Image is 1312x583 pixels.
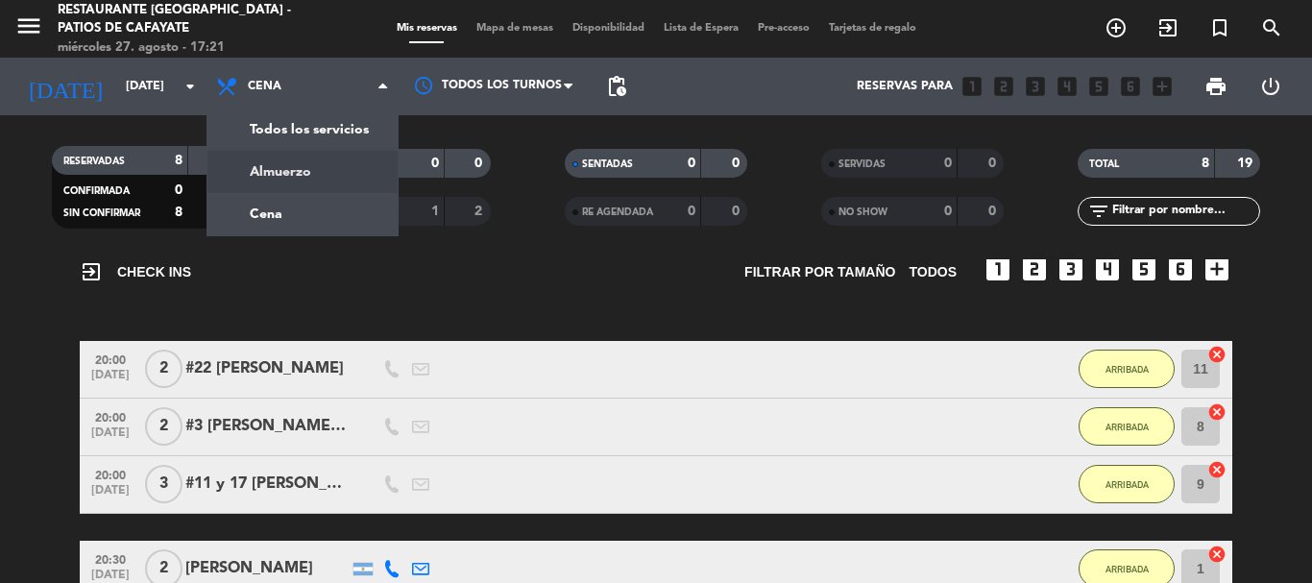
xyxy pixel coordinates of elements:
span: TOTAL [1089,159,1119,169]
span: Disponibilidad [563,23,654,34]
i: looks_one [983,254,1013,284]
span: SIN CONFIRMAR [63,208,140,218]
strong: 0 [175,183,182,197]
span: 20:30 [86,547,134,570]
i: arrow_drop_down [179,75,202,98]
span: pending_actions [605,75,628,98]
span: Mapa de mesas [467,23,563,34]
i: cancel [1207,460,1227,479]
span: CONFIRMADA [63,186,130,196]
span: [DATE] [86,484,134,506]
strong: 0 [988,205,1000,218]
i: looks_4 [1055,74,1080,99]
span: ARRIBADA [1105,479,1149,490]
span: Pre-acceso [748,23,819,34]
span: RESERVADAS [63,157,125,166]
strong: 0 [431,157,439,170]
i: exit_to_app [80,260,103,283]
strong: 0 [688,205,695,218]
strong: 8 [175,206,182,219]
span: 2 [145,407,182,446]
span: TODOS [909,261,957,283]
i: add_circle_outline [1105,16,1128,39]
div: #22 [PERSON_NAME] [185,356,349,381]
div: #3 [PERSON_NAME], [PERSON_NAME] [185,414,349,439]
i: power_settings_new [1259,75,1282,98]
span: Lista de Espera [654,23,748,34]
button: menu [14,12,43,47]
span: Tarjetas de regalo [819,23,926,34]
span: Filtrar por tamaño [744,261,895,283]
strong: 8 [175,154,182,167]
i: filter_list [1087,200,1110,223]
i: looks_4 [1092,254,1123,284]
span: SERVIDAS [838,159,886,169]
strong: 19 [1237,157,1256,170]
input: Filtrar por nombre... [1110,201,1259,222]
strong: 0 [988,157,1000,170]
span: Cena [248,80,281,93]
span: 20:00 [86,405,134,427]
a: Cena [207,193,398,235]
i: looks_one [960,74,984,99]
button: ARRIBADA [1079,350,1175,388]
span: SENTADAS [582,159,633,169]
i: add_box [1202,254,1232,284]
strong: 2 [474,205,486,218]
span: 3 [145,465,182,503]
a: Todos los servicios [207,109,398,151]
i: cancel [1207,402,1227,422]
i: looks_two [991,74,1016,99]
i: search [1260,16,1283,39]
strong: 0 [732,157,743,170]
span: RE AGENDADA [582,207,653,217]
span: ARRIBADA [1105,422,1149,432]
button: ARRIBADA [1079,407,1175,446]
div: #11 y 17 [PERSON_NAME] [185,472,349,497]
strong: 0 [944,205,952,218]
span: Mis reservas [387,23,467,34]
strong: 0 [944,157,952,170]
i: cancel [1207,345,1227,364]
span: print [1204,75,1227,98]
i: looks_3 [1023,74,1048,99]
i: add_box [1150,74,1175,99]
i: turned_in_not [1208,16,1231,39]
div: LOG OUT [1243,58,1298,115]
strong: 0 [474,157,486,170]
i: [DATE] [14,65,116,108]
i: looks_6 [1165,254,1196,284]
span: CHECK INS [80,260,191,283]
i: looks_5 [1129,254,1159,284]
span: ARRIBADA [1105,364,1149,375]
span: 20:00 [86,348,134,370]
i: menu [14,12,43,40]
i: looks_6 [1118,74,1143,99]
i: looks_5 [1086,74,1111,99]
strong: 0 [688,157,695,170]
span: [DATE] [86,426,134,449]
strong: 8 [1202,157,1209,170]
span: NO SHOW [838,207,887,217]
div: Restaurante [GEOGRAPHIC_DATA] - Patios de Cafayate [58,1,314,38]
span: 20:00 [86,463,134,485]
span: 2 [145,350,182,388]
i: looks_3 [1056,254,1086,284]
strong: 1 [431,205,439,218]
span: Reservas para [857,80,953,93]
span: ARRIBADA [1105,564,1149,574]
div: [PERSON_NAME] [185,556,349,581]
i: looks_two [1019,254,1050,284]
button: ARRIBADA [1079,465,1175,503]
i: cancel [1207,545,1227,564]
i: exit_to_app [1156,16,1179,39]
a: Almuerzo [207,151,398,193]
div: miércoles 27. agosto - 17:21 [58,38,314,58]
span: [DATE] [86,369,134,391]
strong: 0 [732,205,743,218]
